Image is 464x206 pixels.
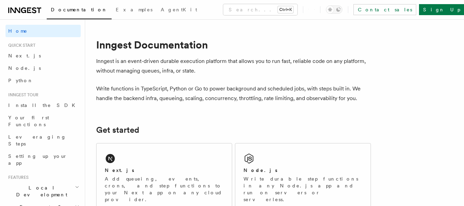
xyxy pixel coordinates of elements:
[353,4,416,15] a: Contact sales
[105,175,224,203] p: Add queueing, events, crons, and step functions to your Next app on any cloud provider.
[5,175,29,180] span: Features
[8,78,33,83] span: Python
[223,4,297,15] button: Search...Ctrl+K
[96,84,371,103] p: Write functions in TypeScript, Python or Go to power background and scheduled jobs, with steps bu...
[8,53,41,58] span: Next.js
[8,65,41,71] span: Node.js
[96,56,371,76] p: Inngest is an event-driven durable execution platform that allows you to run fast, reliable code ...
[5,62,81,74] a: Node.js
[5,150,81,169] a: Setting up your app
[5,43,35,48] span: Quick start
[5,92,38,98] span: Inngest tour
[5,111,81,131] a: Your first Functions
[5,184,75,198] span: Local Development
[112,2,157,19] a: Examples
[326,6,342,14] button: Toggle dark mode
[47,2,112,19] a: Documentation
[8,153,67,166] span: Setting up your app
[5,25,81,37] a: Home
[5,182,81,201] button: Local Development
[278,6,293,13] kbd: Ctrl+K
[96,125,139,135] a: Get started
[157,2,201,19] a: AgentKit
[8,102,79,108] span: Install the SDK
[244,175,362,203] p: Write durable step functions in any Node.js app and run on servers or serverless.
[5,99,81,111] a: Install the SDK
[116,7,152,12] span: Examples
[51,7,107,12] span: Documentation
[96,39,371,51] h1: Inngest Documentation
[161,7,197,12] span: AgentKit
[105,167,134,174] h2: Next.js
[5,50,81,62] a: Next.js
[8,134,66,147] span: Leveraging Steps
[5,74,81,87] a: Python
[8,115,49,127] span: Your first Functions
[8,28,27,34] span: Home
[244,167,278,174] h2: Node.js
[5,131,81,150] a: Leveraging Steps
